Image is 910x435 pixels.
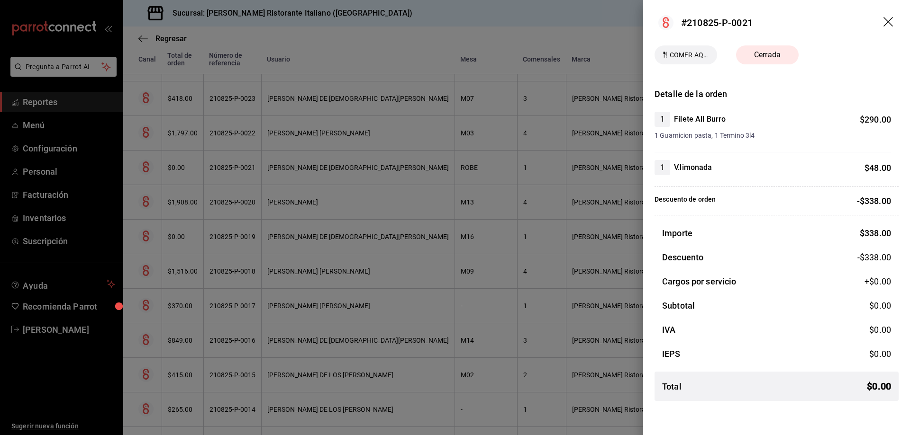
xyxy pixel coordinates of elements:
span: -$338.00 [857,251,891,264]
p: Descuento de orden [655,195,716,207]
span: $ 0.00 [869,301,891,311]
h3: Detalle de la orden [655,88,899,100]
span: $ 338.00 [860,228,891,238]
div: #210825-P-0021 [681,16,753,30]
span: $ 48.00 [864,163,891,173]
span: +$ 0.00 [864,275,891,288]
h3: Total [662,380,682,393]
h3: Subtotal [662,299,695,312]
h3: Importe [662,227,692,240]
span: $ 0.00 [867,379,891,393]
span: COMER AQUÍ [666,50,713,60]
h3: IEPS [662,347,681,360]
h4: Filete All Burro [674,114,726,125]
span: 1 Guarnicion pasta, 1 Termino 3l4 [655,131,891,141]
span: 1 [655,114,670,125]
h3: IVA [662,323,675,336]
span: 1 [655,162,670,173]
span: Cerrada [748,49,786,61]
h3: Cargos por servicio [662,275,737,288]
h4: V.limonada [674,162,712,173]
span: $ 290.00 [860,115,891,124]
span: $ 0.00 [869,325,891,335]
h3: Descuento [662,251,703,264]
span: $ 0.00 [869,349,891,359]
button: drag [883,17,895,28]
p: -$338.00 [857,195,891,207]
